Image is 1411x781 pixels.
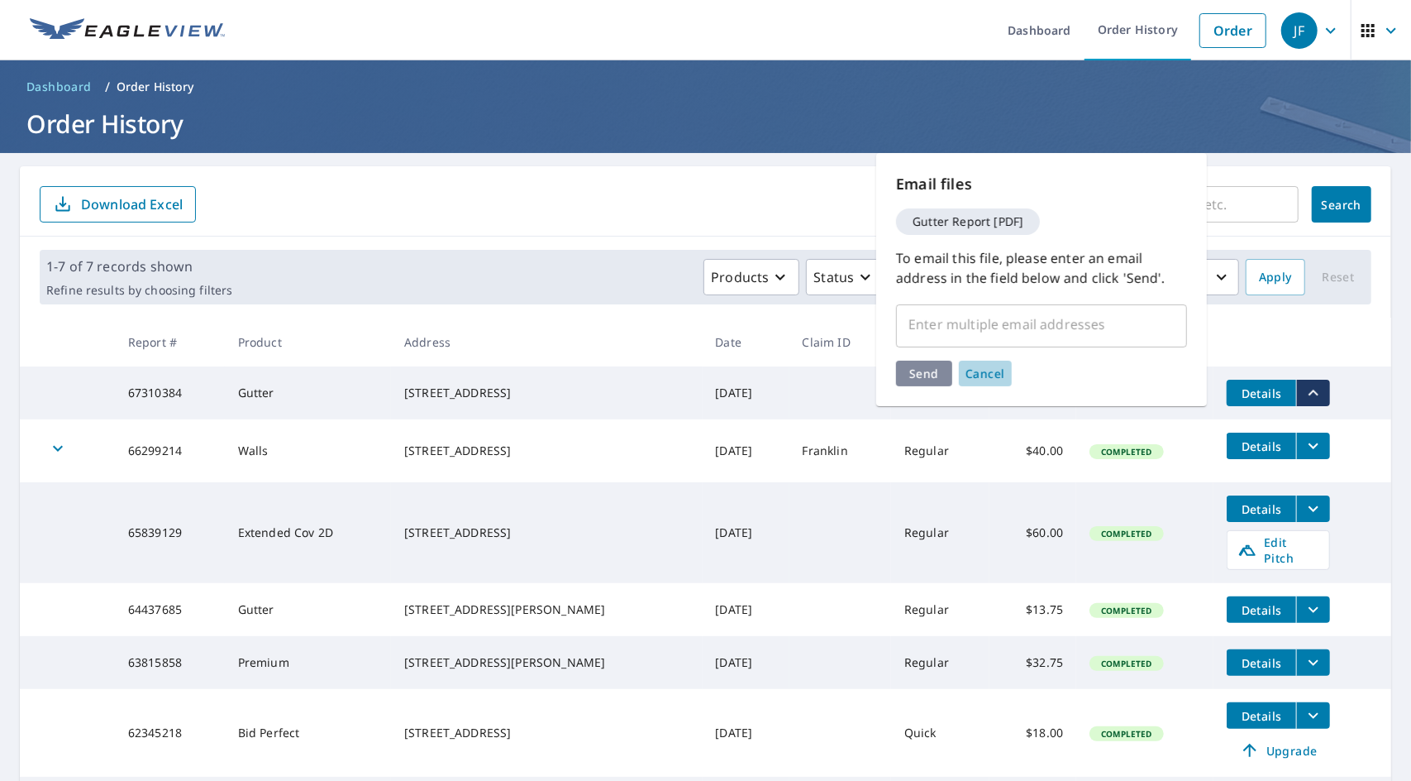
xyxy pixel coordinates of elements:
[1281,12,1318,49] div: JF
[1237,386,1286,401] span: Details
[1091,728,1161,740] span: Completed
[81,195,183,213] p: Download Excel
[1227,737,1330,764] a: Upgrade
[703,259,799,295] button: Products
[225,482,391,583] td: Extended Cov 2D
[703,636,789,689] td: [DATE]
[20,74,98,100] a: Dashboard
[891,689,989,777] td: Quick
[959,361,1012,386] button: Cancel
[703,419,789,482] td: [DATE]
[1237,740,1320,760] span: Upgrade
[225,636,391,689] td: Premium
[1259,267,1292,288] span: Apply
[1237,534,1319,566] span: Edit Pitch
[1296,702,1330,729] button: filesDropdownBtn-62345218
[1091,658,1161,669] span: Completed
[989,419,1076,482] td: $40.00
[404,601,689,618] div: [STREET_ADDRESS][PERSON_NAME]
[115,689,225,777] td: 62345218
[1296,649,1330,676] button: filesDropdownBtn-63815858
[1091,605,1161,616] span: Completed
[225,367,391,419] td: Gutter
[703,318,789,367] th: Date
[1237,708,1286,724] span: Details
[1227,530,1330,570] a: Edit Pitch
[115,482,225,583] td: 65839129
[40,186,196,223] button: Download Excel
[46,256,232,276] p: 1-7 of 7 records shown
[1296,597,1330,623] button: filesDropdownBtn-64437685
[1237,655,1286,671] span: Details
[1237,602,1286,618] span: Details
[1227,702,1296,729] button: detailsBtn-62345218
[891,636,989,689] td: Regular
[1091,528,1161,539] span: Completed
[115,318,225,367] th: Report #
[404,725,689,741] div: [STREET_ADDRESS]
[404,385,689,401] div: [STREET_ADDRESS]
[1091,446,1161,458] span: Completed
[1296,496,1330,522] button: filesDropdownBtn-65839129
[225,318,391,367] th: Product
[1325,197,1358,213] span: Search
[711,267,769,287] p: Products
[903,309,1155,340] input: Enter multiple email addresses
[225,689,391,777] td: Bid Perfect
[26,79,92,95] span: Dashboard
[703,482,789,583] td: [DATE]
[1296,433,1330,459] button: filesDropdownBtn-66299214
[965,366,1005,381] span: Cancel
[891,419,989,482] td: Regular
[703,689,789,777] td: [DATE]
[1237,438,1286,454] span: Details
[989,583,1076,636] td: $13.75
[391,318,702,367] th: Address
[404,525,689,541] div: [STREET_ADDRESS]
[30,18,225,43] img: EV Logo
[989,636,1076,689] td: $32.75
[903,216,1033,228] span: Gutter Report [PDF]
[20,74,1391,100] nav: breadcrumb
[404,654,689,671] div: [STREET_ADDRESS][PERSON_NAME]
[1227,597,1296,623] button: detailsBtn-64437685
[891,583,989,636] td: Regular
[896,173,1187,195] p: Email files
[703,367,789,419] td: [DATE]
[1296,380,1330,406] button: filesDropdownBtn-67310384
[989,689,1076,777] td: $18.00
[989,482,1076,583] td: $60.00
[404,443,689,459] div: [STREET_ADDRESS]
[225,583,391,636] td: Gutter
[1227,380,1296,406] button: detailsBtn-67310384
[1199,13,1266,48] a: Order
[105,77,110,97] li: /
[789,318,891,367] th: Claim ID
[789,419,891,482] td: Franklin
[1312,186,1371,223] button: Search
[46,283,232,298] p: Refine results by choosing filters
[1246,259,1305,295] button: Apply
[115,419,225,482] td: 66299214
[117,79,194,95] p: Order History
[896,248,1187,288] p: To email this file, please enter an email address in the field below and click 'Send'.
[1227,433,1296,459] button: detailsBtn-66299214
[225,419,391,482] td: Walls
[115,636,225,689] td: 63815858
[813,267,854,287] p: Status
[891,482,989,583] td: Regular
[1237,501,1286,517] span: Details
[20,107,1391,141] h1: Order History
[1227,649,1296,676] button: detailsBtn-63815858
[115,367,225,419] td: 67310384
[115,583,225,636] td: 64437685
[1227,496,1296,522] button: detailsBtn-65839129
[806,259,884,295] button: Status
[703,583,789,636] td: [DATE]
